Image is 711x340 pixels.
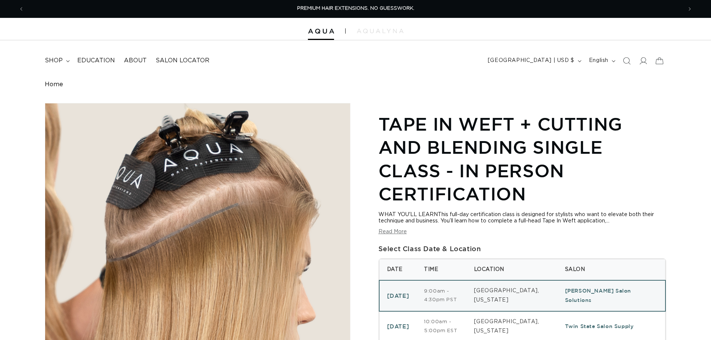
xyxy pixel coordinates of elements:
[308,29,334,34] img: Aqua Hair Extensions
[483,54,584,68] button: [GEOGRAPHIC_DATA] | USD $
[119,52,151,69] a: About
[124,57,147,65] span: About
[558,280,665,311] td: [PERSON_NAME] Salon Solutions
[378,243,666,255] div: Select Class Date & Location
[13,2,29,16] button: Previous announcement
[45,81,666,88] nav: breadcrumbs
[151,52,214,69] a: Salon Locator
[558,259,665,280] th: Salon
[584,54,618,68] button: English
[45,81,63,88] a: Home
[378,212,666,224] div: WHAT YOU'LL LEARNThis full-day certification class is designed for stylists who want to elevate b...
[618,53,635,69] summary: Search
[45,57,63,65] span: shop
[417,280,466,311] td: 9:00am - 4:30pm PST
[77,57,115,65] span: Education
[378,229,407,235] button: Read More
[488,57,574,65] span: [GEOGRAPHIC_DATA] | USD $
[417,259,466,280] th: Time
[467,259,558,280] th: Location
[40,52,73,69] summary: shop
[589,57,608,65] span: English
[682,2,698,16] button: Next announcement
[379,259,417,280] th: Date
[73,52,119,69] a: Education
[297,6,414,11] span: PREMIUM HAIR EXTENSIONS. NO GUESSWORK.
[378,112,666,206] h1: Tape In Weft + Cutting and Blending Single Class - In Person Certification
[156,57,209,65] span: Salon Locator
[379,280,417,311] td: [DATE]
[357,29,403,33] img: aqualyna.com
[467,280,558,311] td: [GEOGRAPHIC_DATA], [US_STATE]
